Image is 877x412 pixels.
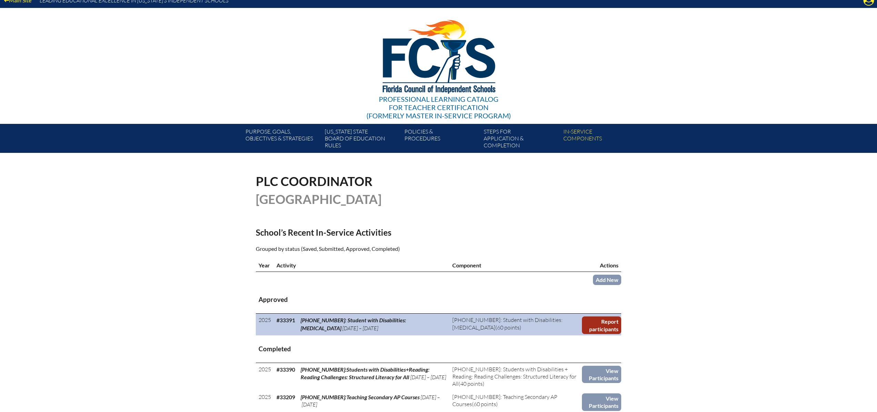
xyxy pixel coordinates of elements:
[452,393,557,408] span: [PHONE_NUMBER]: Teaching Secondary AP Courses
[364,7,514,121] a: Professional Learning Catalog for Teacher Certification(formerly Master In-service Program)
[256,259,274,272] th: Year
[452,316,563,331] span: [PHONE_NUMBER]: Student with Disabilities: [MEDICAL_DATA]
[301,394,420,400] span: [PHONE_NUMBER]:Teaching Secondary AP Courses
[274,259,450,272] th: Activity
[450,363,582,391] td: (40 points)
[582,393,621,411] a: View Participants
[367,8,510,102] img: FCISlogo221.eps
[452,366,576,388] span: [PHONE_NUMBER]: Students with Disabilities + Reading: Reading Challenges: Structured Literacy for...
[256,174,373,189] span: PLC Coordinator
[481,127,560,153] a: Steps forapplication & completion
[256,227,498,237] h2: School’s Recent In-Service Activities
[256,314,274,335] td: 2025
[450,314,582,335] td: (60 points)
[276,366,295,373] b: #33390
[366,95,511,120] div: Professional Learning Catalog (formerly Master In-service Program)
[259,345,618,353] h3: Completed
[402,127,481,153] a: Policies &Procedures
[276,317,295,323] b: #33391
[410,374,446,381] span: [DATE] – [DATE]
[259,295,618,304] h3: Approved
[243,127,322,153] a: Purpose, goals,objectives & strategies
[256,192,382,207] span: [GEOGRAPHIC_DATA]
[301,366,430,380] span: [PHONE_NUMBER]:Students with Disabilities+Reading: Reading Challenges: Structured Literacy for All
[301,317,406,331] span: [PHONE_NUMBER]: Student with Disabilities: [MEDICAL_DATA]
[342,325,378,332] span: [DATE] – [DATE]
[256,244,498,253] p: Grouped by status (Saved, Submitted, Approved, Completed)
[301,394,440,408] span: [DATE] – [DATE]
[593,275,621,285] a: Add New
[276,394,295,400] b: #33209
[561,127,640,153] a: In-servicecomponents
[582,366,621,383] a: View Participants
[389,103,488,111] span: for Teacher Certification
[256,363,274,391] td: 2025
[450,259,582,272] th: Component
[582,316,621,334] a: Report participants
[582,259,621,272] th: Actions
[322,127,401,153] a: [US_STATE] StateBoard of Education rules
